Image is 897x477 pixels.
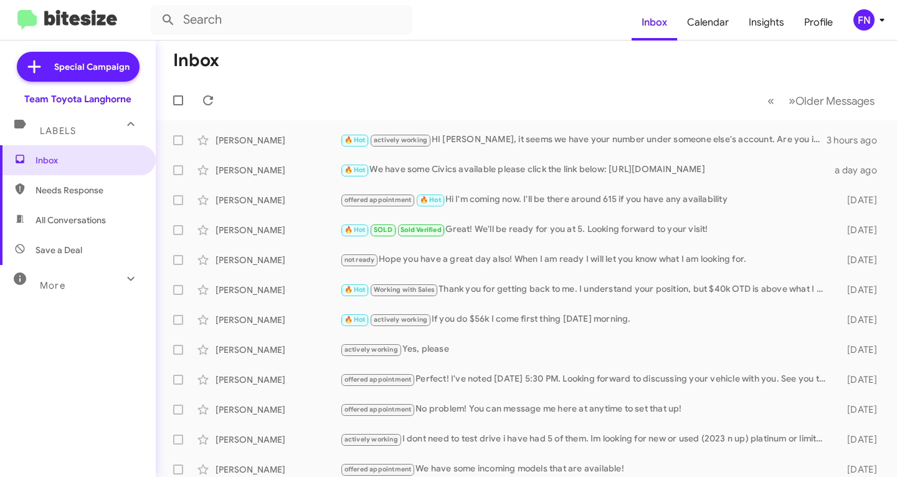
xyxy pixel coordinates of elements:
[36,184,141,196] span: Needs Response
[795,94,875,108] span: Older Messages
[344,345,398,354] span: actively working
[24,93,131,105] div: Team Toyota Langhorne
[216,403,340,416] div: [PERSON_NAME]
[340,462,833,476] div: We have some incoming models that are available!
[340,163,833,177] div: We have some Civics available please click the link below: [URL][DOMAIN_NAME]
[401,226,442,234] span: Sold Verified
[344,405,412,413] span: offered appointment
[344,435,398,443] span: actively working
[767,93,774,108] span: «
[833,433,887,446] div: [DATE]
[794,4,843,41] a: Profile
[216,224,340,236] div: [PERSON_NAME]
[340,253,833,267] div: Hope you have a great day also! When I am ready I will let you know what I am looking for.
[340,312,833,327] div: If you do $56k I come first thing [DATE] morning.
[340,342,833,357] div: Yes, please
[833,403,887,416] div: [DATE]
[781,88,882,113] button: Next
[632,4,677,41] a: Inbox
[344,256,375,264] span: not ready
[374,316,427,324] span: actively working
[36,154,141,166] span: Inbox
[374,136,427,144] span: actively working
[216,314,340,326] div: [PERSON_NAME]
[344,375,412,383] span: offered appointment
[340,133,827,147] div: HI [PERSON_NAME], it seems we have your number under someone else's account. Are you interested i...
[340,372,833,387] div: Perfect! I've noted [DATE] 5:30 PM. Looking forward to discussing your vehicle with you. See you ...
[36,214,106,226] span: All Conversations
[344,286,366,294] span: 🔥 Hot
[40,280,65,291] span: More
[216,433,340,446] div: [PERSON_NAME]
[216,254,340,266] div: [PERSON_NAME]
[344,136,366,144] span: 🔥 Hot
[340,193,833,207] div: Hi I'm coming now. I'll be there around 615 if you have any availability
[739,4,794,41] a: Insights
[833,344,887,356] div: [DATE]
[833,373,887,386] div: [DATE]
[833,224,887,236] div: [DATE]
[340,282,833,297] div: Thank you for getting back to me. I understand your position, but $40k OTD is above what I can do...
[833,194,887,206] div: [DATE]
[216,344,340,356] div: [PERSON_NAME]
[340,432,833,446] div: I dont need to test drive i have had 5 of them. Im looking for new or used (2023 n up) platinum o...
[151,5,412,35] input: Search
[216,194,340,206] div: [PERSON_NAME]
[853,9,875,31] div: FN
[420,196,441,204] span: 🔥 Hot
[761,88,882,113] nav: Page navigation example
[344,166,366,174] span: 🔥 Hot
[54,60,130,73] span: Special Campaign
[36,244,82,256] span: Save a Deal
[173,51,219,70] h1: Inbox
[760,88,782,113] button: Previous
[17,52,140,82] a: Special Campaign
[833,463,887,476] div: [DATE]
[833,254,887,266] div: [DATE]
[677,4,739,41] a: Calendar
[216,134,340,147] div: [PERSON_NAME]
[216,284,340,296] div: [PERSON_NAME]
[833,164,887,176] div: a day ago
[374,286,435,294] span: Working with Sales
[827,134,887,147] div: 3 hours ago
[833,314,887,326] div: [DATE]
[40,125,76,137] span: Labels
[344,226,366,234] span: 🔥 Hot
[843,9,883,31] button: FN
[344,196,412,204] span: offered appointment
[374,226,392,234] span: SOLD
[340,402,833,417] div: No problem! You can message me here at anytime to set that up!
[833,284,887,296] div: [DATE]
[216,373,340,386] div: [PERSON_NAME]
[789,93,795,108] span: »
[344,316,366,324] span: 🔥 Hot
[216,164,340,176] div: [PERSON_NAME]
[216,463,340,476] div: [PERSON_NAME]
[344,465,412,473] span: offered appointment
[340,223,833,237] div: Great! We'll be ready for you at 5. Looking forward to your visit!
